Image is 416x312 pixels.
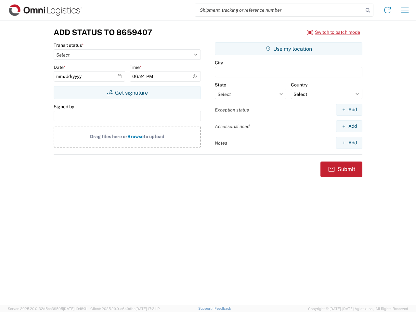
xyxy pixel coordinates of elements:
[336,137,362,149] button: Add
[130,64,142,70] label: Time
[336,104,362,116] button: Add
[215,107,249,113] label: Exception status
[307,27,360,38] button: Switch to batch mode
[215,82,226,88] label: State
[90,134,127,139] span: Drag files here or
[214,306,231,310] a: Feedback
[54,86,201,99] button: Get signature
[63,307,87,311] span: [DATE] 10:18:31
[54,42,84,48] label: Transit status
[144,134,164,139] span: to upload
[308,306,408,312] span: Copyright © [DATE]-[DATE] Agistix Inc., All Rights Reserved
[54,104,74,110] label: Signed by
[127,134,144,139] span: Browse
[195,4,363,16] input: Shipment, tracking or reference number
[336,120,362,132] button: Add
[8,307,87,311] span: Server: 2025.20.0-32d5ea39505
[320,162,362,177] button: Submit
[215,123,250,129] label: Accessorial used
[198,306,214,310] a: Support
[291,82,307,88] label: Country
[136,307,160,311] span: [DATE] 17:21:12
[215,140,227,146] label: Notes
[215,42,362,55] button: Use my location
[215,60,223,66] label: City
[54,28,152,37] h3: Add Status to 8659407
[54,64,66,70] label: Date
[90,307,160,311] span: Client: 2025.20.0-e640dba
